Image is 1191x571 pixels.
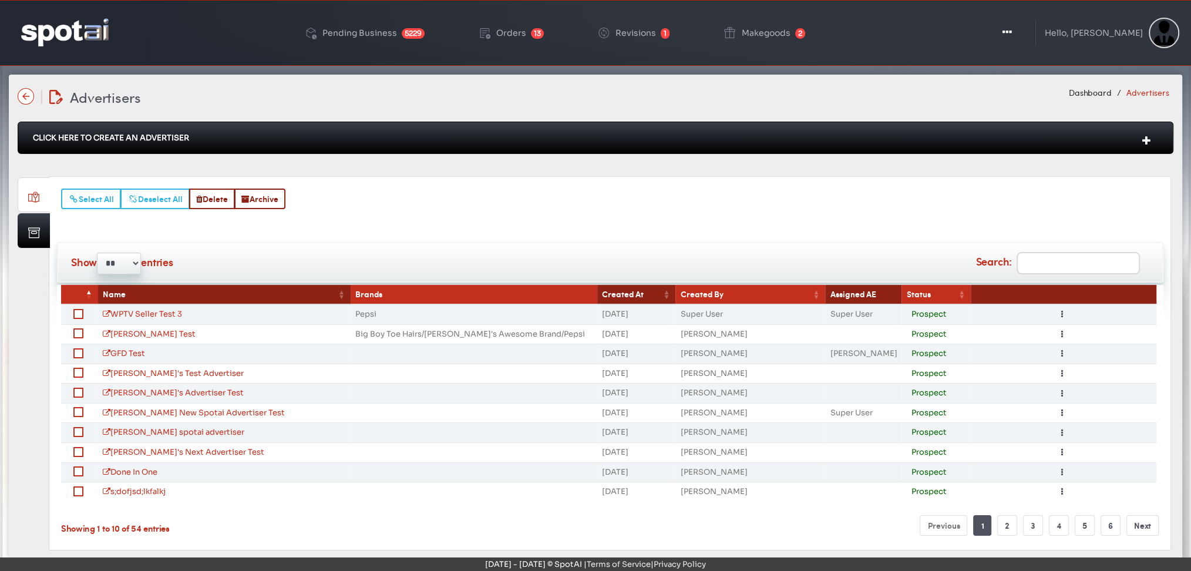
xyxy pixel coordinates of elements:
[906,405,966,421] div: Prospect
[825,344,901,364] td: [PERSON_NAME]
[103,467,157,477] a: Done In One
[103,408,285,418] a: [PERSON_NAME] New Spotai Advertiser Test
[18,88,34,105] img: name-arrow-back-state-default-icon-true-icon-only-true-type.svg
[1075,515,1095,536] a: 5
[654,559,706,569] a: Privacy Policy
[351,285,597,304] th: Brands
[906,484,966,500] div: Prospect
[351,304,597,324] td: Pepsi
[21,18,109,46] img: logo-reversed.png
[587,559,651,569] a: Terms of Service
[97,253,141,274] select: Showentries
[742,29,790,37] div: Makegoods
[587,7,679,59] a: Revisions 1
[971,285,1156,304] th: &nbsp;
[1049,515,1069,536] a: 4
[597,462,675,482] td: [DATE]
[351,324,597,344] td: Big Boy Toe Hairs / [PERSON_NAME]'s Awesome Brand / Pepsi
[49,90,63,104] img: edit-document.svg
[1017,252,1140,274] input: Search:
[103,368,244,378] a: [PERSON_NAME]'s Test Advertiser
[402,28,425,39] span: 5229
[18,122,1173,154] div: Click Here To Create An Advertiser
[1149,18,1179,48] img: Sterling Cooper & Partners
[597,403,675,423] td: [DATE]
[973,515,991,536] a: 1
[825,285,901,304] th: Assigned AE
[103,486,166,496] a: s;dofjsd;lkfalkj
[1035,20,1036,46] img: line-1.svg
[1045,29,1143,37] div: Hello, [PERSON_NAME]
[675,304,825,324] td: Super User
[906,445,966,461] div: Prospect
[1101,515,1121,536] a: 6
[597,324,675,344] td: [DATE]
[713,7,815,59] a: Makegoods 2
[906,385,966,401] div: Prospect
[795,28,805,39] span: 2
[189,189,235,209] button: Delete
[906,307,966,323] div: Prospect
[1068,86,1112,98] a: Dashboard
[661,28,669,39] span: 1
[825,403,901,423] td: Super User
[103,427,244,437] a: [PERSON_NAME] spotai advertiser
[597,442,675,462] td: [DATE]
[825,304,901,324] td: Super User
[675,482,825,502] td: [PERSON_NAME]
[906,366,966,382] div: Prospect
[294,7,434,59] a: Pending Business 5229
[906,346,966,362] div: Prospect
[70,87,141,107] span: Advertisers
[98,285,351,304] th: Name: activate to sort column ascending
[61,514,513,538] div: Showing 1 to 10 of 54 entries
[531,28,544,39] span: 13
[597,383,675,403] td: [DATE]
[304,26,318,40] img: deployed-code-history.png
[234,189,285,209] button: Archive
[597,422,675,442] td: [DATE]
[322,29,397,37] div: Pending Business
[477,26,492,40] img: order-play.png
[1023,515,1043,536] a: 3
[41,90,42,104] img: line-12.svg
[675,442,825,462] td: [PERSON_NAME]
[675,285,825,304] th: Created By: activate to sort column ascending
[675,403,825,423] td: [PERSON_NAME]
[103,447,264,457] a: [PERSON_NAME]'s Next Advertiser Test
[997,515,1017,536] a: 2
[906,425,966,441] div: Prospect
[597,344,675,364] td: [DATE]
[103,329,196,339] a: [PERSON_NAME] Test
[906,327,966,342] div: Prospect
[468,7,553,59] a: Orders 13
[675,364,825,384] td: [PERSON_NAME]
[61,189,121,209] button: Select All
[675,344,825,364] td: [PERSON_NAME]
[615,29,656,37] div: Revisions
[675,462,825,482] td: [PERSON_NAME]
[675,324,825,344] td: [PERSON_NAME]
[675,422,825,442] td: [PERSON_NAME]
[71,253,173,274] label: Show entries
[103,348,145,358] a: GFD Test
[675,383,825,403] td: [PERSON_NAME]
[597,364,675,384] td: [DATE]
[496,29,526,37] div: Orders
[597,304,675,324] td: [DATE]
[901,285,971,304] th: Status: activate to sort column ascending
[1126,515,1159,536] a: Next
[103,388,244,398] a: [PERSON_NAME]'s Advertiser Test
[120,189,190,209] button: Deselect All
[597,285,675,304] th: Created At: activate to sort column ascending
[1114,86,1169,98] li: Advertisers
[906,465,966,481] div: Prospect
[597,26,611,40] img: change-circle.png
[597,482,675,502] td: [DATE]
[975,252,1140,274] label: Search:
[103,309,182,319] a: WPTV Seller Test 3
